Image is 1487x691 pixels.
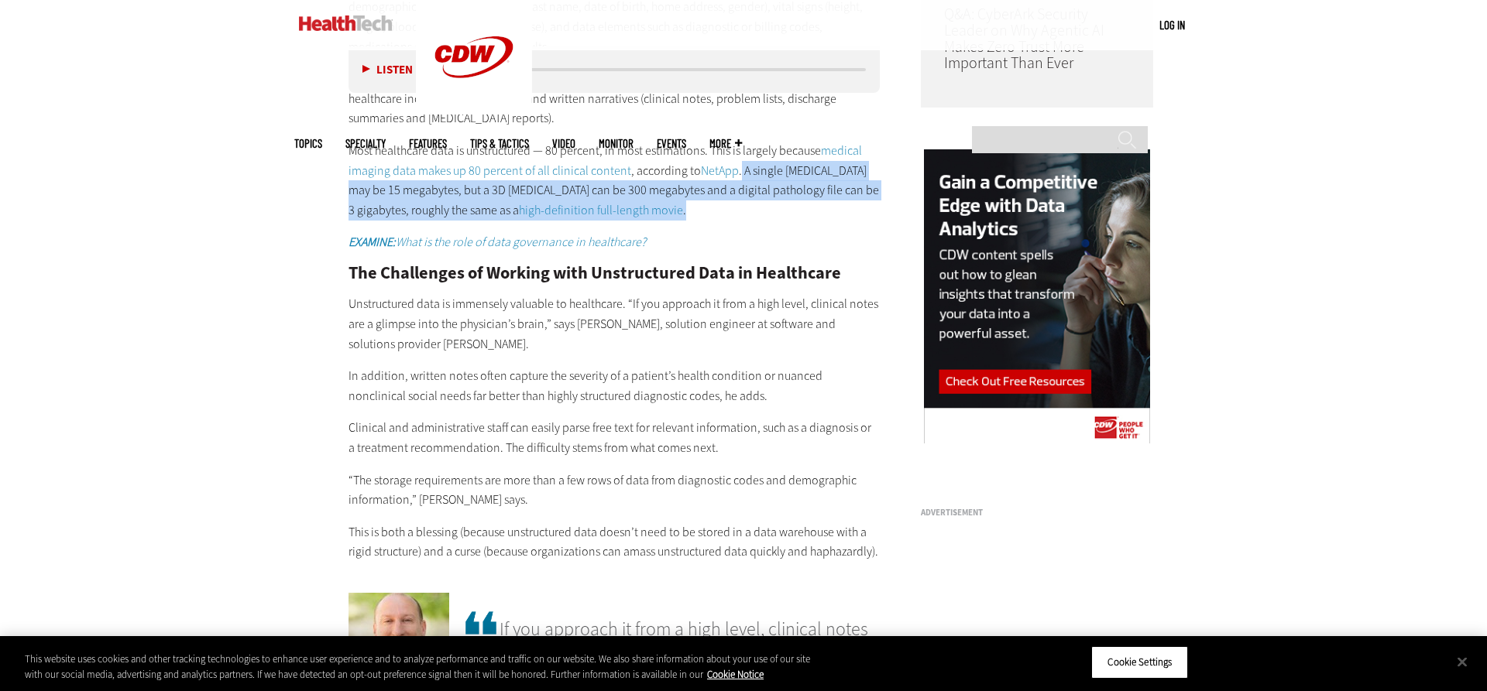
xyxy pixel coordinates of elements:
[1091,646,1188,679] button: Cookie Settings
[709,138,742,149] span: More
[349,265,880,282] h2: The Challenges of Working with Unstructured Data in Healthcare
[349,522,880,562] p: This is both a blessing (because unstructured data doesn’t need to be stored in a data warehouse ...
[349,142,862,179] a: medical imaging data makes up 80 percent of all clinical content
[470,138,529,149] a: Tips & Tactics
[294,138,322,149] span: Topics
[345,138,386,149] span: Specialty
[409,138,447,149] a: Features
[349,366,880,405] p: In addition, written notes often capture the severity of a patient’s health condition or nuanced ...
[657,138,686,149] a: Events
[599,138,634,149] a: MonITor
[1159,18,1185,32] a: Log in
[349,141,880,220] p: Most healthcare data is unstructured — 80 percent, in most estimations. This is largely because ,...
[519,202,683,218] a: high-definition full-length movie
[349,470,880,510] p: “The storage requirements are more than a few rows of data from diagnostic codes and demographic ...
[349,234,646,250] a: EXAMINE:What is the role of data governance in healthcare?
[552,138,575,149] a: Video
[924,149,1150,446] img: data analytics right rail
[416,102,532,118] a: CDW
[921,508,1153,517] h3: Advertisement
[349,234,396,250] em: EXAMINE:
[1445,645,1479,679] button: Close
[701,162,739,179] a: NetApp
[349,418,880,457] p: Clinical and administrative staff can easily parse free text for relevant information, such as a ...
[707,668,764,681] a: More information about your privacy
[299,15,393,31] img: Home
[396,234,646,250] em: What is the role of data governance in healthcare?
[1159,17,1185,33] div: User menu
[465,608,880,657] span: If you approach it from a high level, clinical notes are a glimpse into the physician’s brain.”
[349,294,880,354] p: Unstructured data is immensely valuable to healthcare. “If you approach it from a high level, cli...
[25,652,818,682] div: This website uses cookies and other tracking technologies to enhance user experience and to analy...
